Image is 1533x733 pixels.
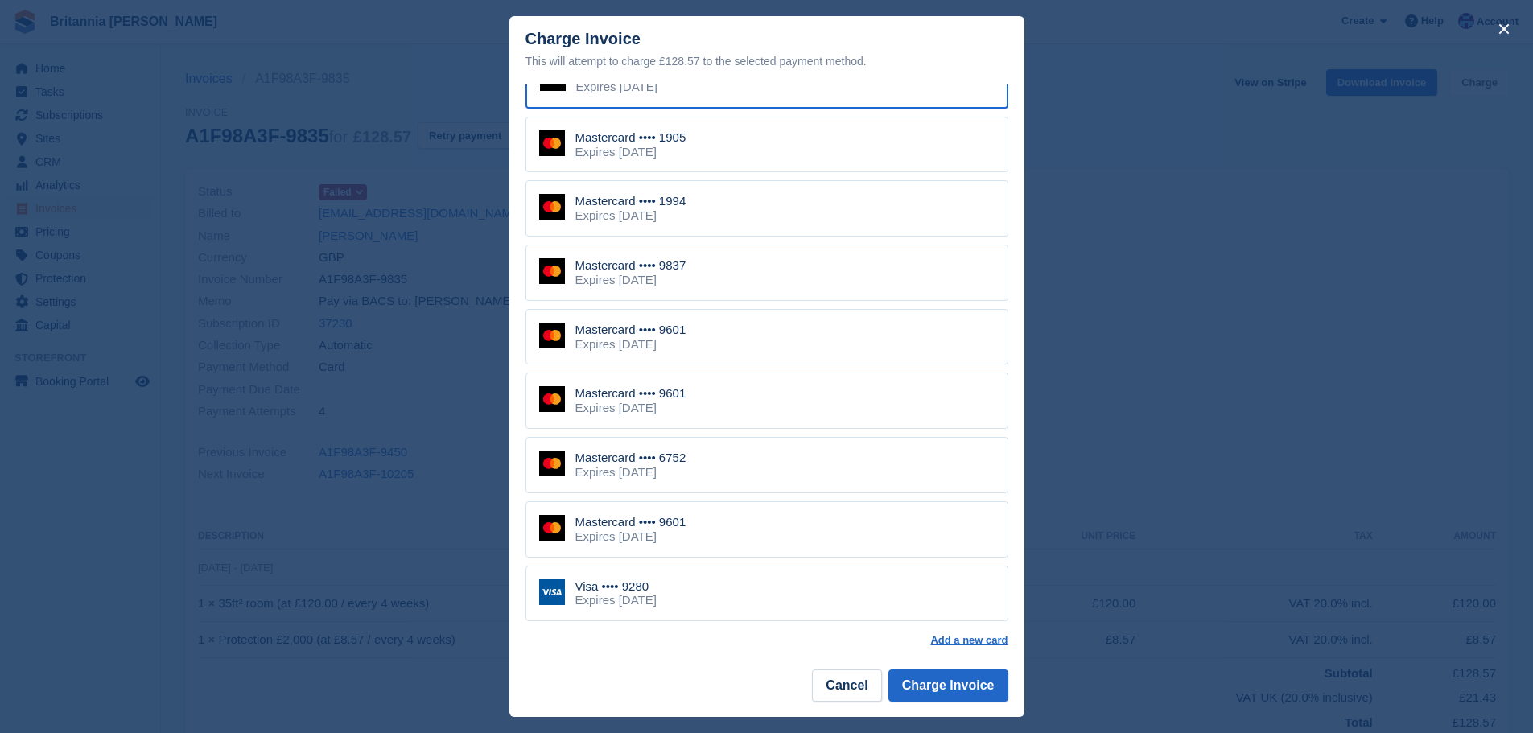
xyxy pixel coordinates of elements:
[575,401,686,415] div: Expires [DATE]
[575,208,686,223] div: Expires [DATE]
[575,273,686,287] div: Expires [DATE]
[575,258,686,273] div: Mastercard •••• 9837
[575,130,686,145] div: Mastercard •••• 1905
[525,51,1008,71] div: This will attempt to charge £128.57 to the selected payment method.
[575,145,686,159] div: Expires [DATE]
[525,30,1008,71] div: Charge Invoice
[575,323,686,337] div: Mastercard •••• 9601
[539,386,565,412] img: Mastercard Logo
[888,669,1008,702] button: Charge Invoice
[539,579,565,605] img: Visa Logo
[539,323,565,348] img: Mastercard Logo
[575,194,686,208] div: Mastercard •••• 1994
[575,593,657,607] div: Expires [DATE]
[575,579,657,594] div: Visa •••• 9280
[812,669,881,702] button: Cancel
[1491,16,1517,42] button: close
[539,194,565,220] img: Mastercard Logo
[575,451,686,465] div: Mastercard •••• 6752
[930,634,1008,647] a: Add a new card
[539,515,565,541] img: Mastercard Logo
[575,529,686,544] div: Expires [DATE]
[539,258,565,284] img: Mastercard Logo
[575,386,686,401] div: Mastercard •••• 9601
[576,80,687,94] div: Expires [DATE]
[539,451,565,476] img: Mastercard Logo
[539,130,565,156] img: Mastercard Logo
[575,515,686,529] div: Mastercard •••• 9601
[575,337,686,352] div: Expires [DATE]
[575,465,686,480] div: Expires [DATE]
